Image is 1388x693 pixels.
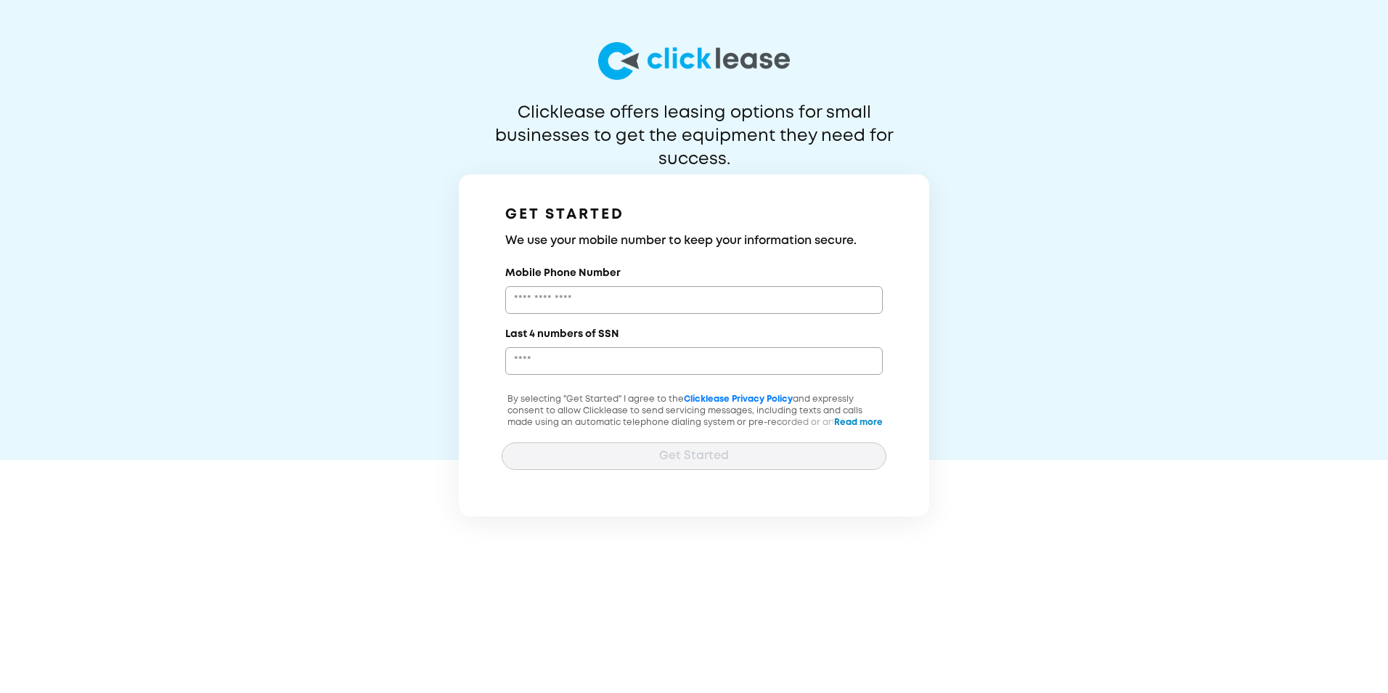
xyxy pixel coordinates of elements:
h3: We use your mobile number to keep your information secure. [505,232,883,250]
p: By selecting "Get Started" I agree to the and expressly consent to allow Clicklease to send servi... [502,394,886,463]
label: Last 4 numbers of SSN [505,327,619,341]
label: Mobile Phone Number [505,266,621,280]
button: Get Started [502,442,886,470]
a: Clicklease Privacy Policy [684,395,793,403]
h1: GET STARTED [505,203,883,227]
img: logo-larg [598,42,790,80]
p: Clicklease offers leasing options for small businesses to get the equipment they need for success. [460,102,928,148]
